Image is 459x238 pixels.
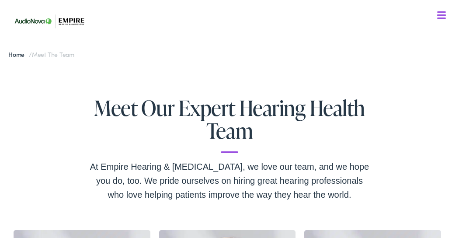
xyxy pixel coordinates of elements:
[8,50,29,59] a: Home
[90,96,369,154] h1: Meet Our Expert Hearing Health Team
[32,50,74,59] span: Meet the Team
[16,35,450,62] a: What We Offer
[8,50,74,59] span: /
[90,160,369,202] div: At Empire Hearing & [MEDICAL_DATA], we love our team, and we hope you do, too. We pride ourselves...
